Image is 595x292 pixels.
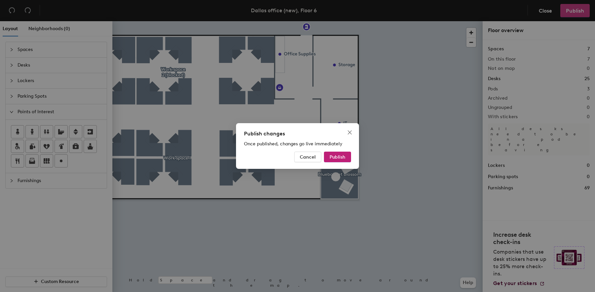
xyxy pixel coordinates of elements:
button: Close [344,127,355,138]
span: Once published, changes go live immediately [244,141,342,147]
span: close [347,130,352,135]
span: Cancel [300,154,316,160]
div: Publish changes [244,130,351,138]
span: Publish [330,154,345,160]
button: Cancel [294,152,321,162]
span: Close [344,130,355,135]
button: Publish [324,152,351,162]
